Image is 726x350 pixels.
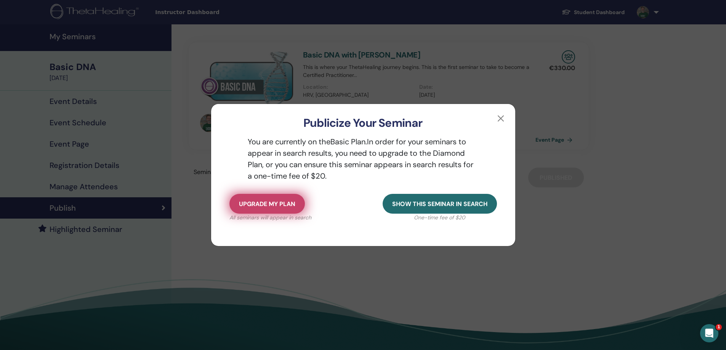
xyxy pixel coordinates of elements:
[700,324,718,342] iframe: Intercom live chat
[223,116,503,130] h3: Publicize Your Seminar
[716,324,722,330] span: 1
[392,200,487,208] span: Show this seminar in search
[239,200,295,208] span: Upgrade my plan
[383,194,497,214] button: Show this seminar in search
[229,214,311,222] p: All seminars will appear in search
[229,136,497,182] p: You are currently on the Basic Plan. In order for your seminars to appear in search results, you ...
[229,194,305,214] button: Upgrade my plan
[383,214,497,222] p: One-time fee of $20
